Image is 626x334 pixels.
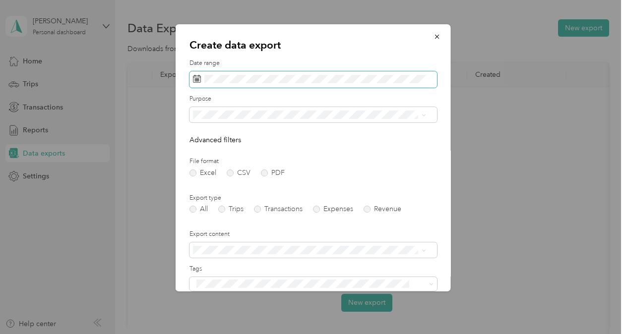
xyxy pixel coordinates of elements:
[261,169,285,176] label: PDF
[364,206,401,213] label: Revenue
[218,206,244,213] label: Trips
[189,95,437,104] label: Purpose
[570,278,626,334] iframe: Everlance-gr Chat Button Frame
[313,206,353,213] label: Expenses
[189,38,437,52] p: Create data export
[227,169,250,176] label: CSV
[189,265,437,274] label: Tags
[254,206,303,213] label: Transactions
[189,157,437,166] label: File format
[189,135,437,145] p: Advanced filters
[189,169,216,176] label: Excel
[189,230,437,239] label: Export content
[189,206,208,213] label: All
[189,59,437,68] label: Date range
[189,194,437,203] label: Export type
